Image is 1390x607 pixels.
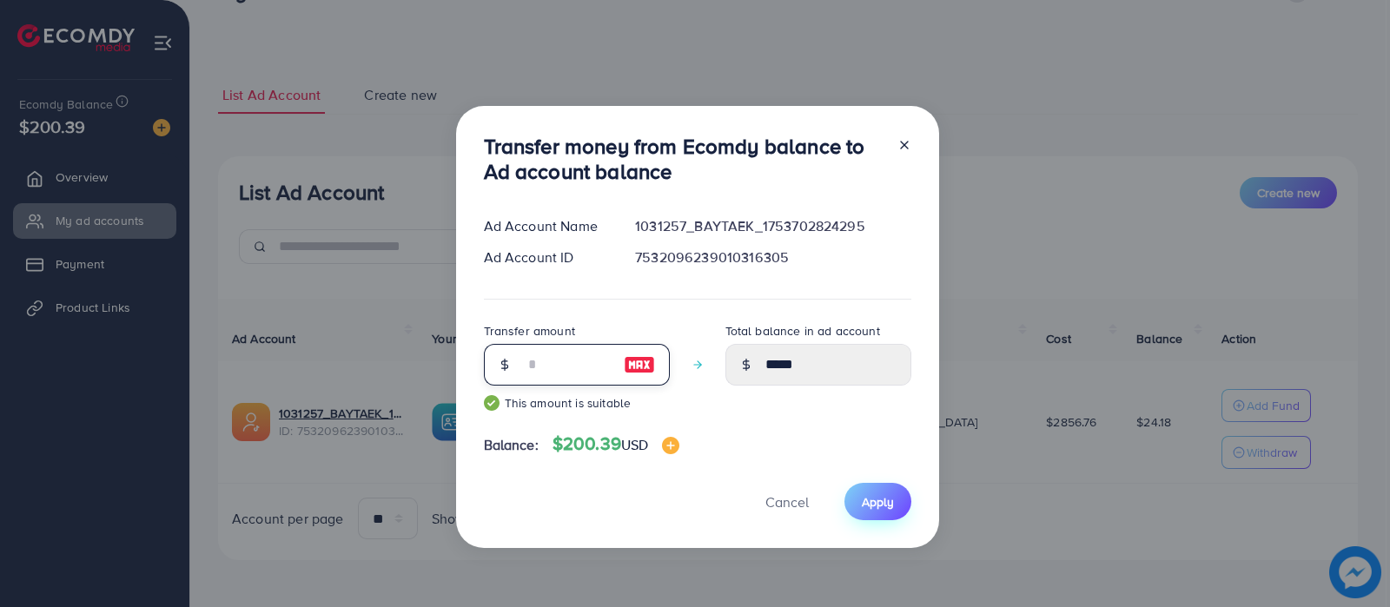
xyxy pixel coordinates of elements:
img: image [662,437,679,454]
img: guide [484,395,500,411]
button: Apply [844,483,911,520]
span: Cancel [765,492,809,511]
label: Transfer amount [484,322,575,340]
div: 7532096239010316305 [621,247,924,267]
span: Apply [862,493,894,511]
h3: Transfer money from Ecomdy balance to Ad account balance [484,134,884,184]
div: Ad Account Name [470,216,622,236]
div: 1031257_BAYTAEK_1753702824295 [621,216,924,236]
span: USD [621,435,648,454]
img: image [624,354,655,375]
label: Total balance in ad account [725,322,880,340]
span: Balance: [484,435,539,455]
button: Cancel [744,483,831,520]
h4: $200.39 [553,433,680,455]
div: Ad Account ID [470,247,622,267]
small: This amount is suitable [484,394,670,412]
